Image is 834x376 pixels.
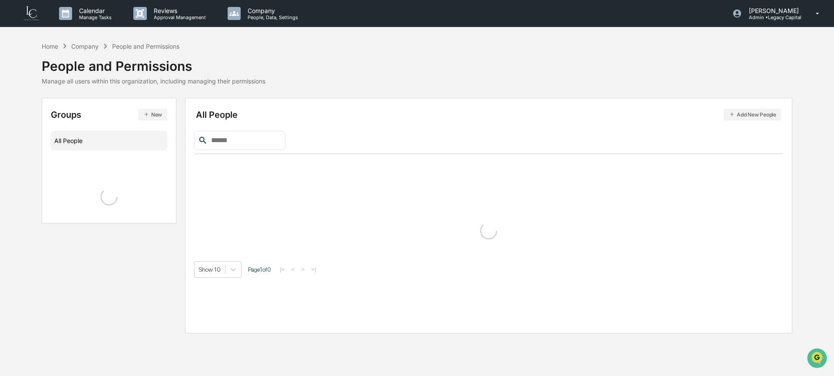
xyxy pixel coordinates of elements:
[86,147,105,154] span: Pylon
[308,266,318,273] button: >|
[147,14,210,20] p: Approval Management
[72,7,116,14] p: Calendar
[21,5,42,22] img: logo
[724,109,781,120] button: Add New People
[30,67,142,75] div: Start new chat
[30,75,110,82] div: We're available if you need us!
[17,110,56,118] span: Preclearance
[241,14,302,20] p: People, Data, Settings
[42,51,265,74] div: People and Permissions
[742,14,803,20] p: Admin • Legacy Capital
[112,43,179,50] div: People and Permissions
[54,133,164,148] div: All People
[71,43,99,50] div: Company
[806,347,830,371] iframe: Open customer support
[241,7,302,14] p: Company
[42,43,58,50] div: Home
[138,109,167,120] button: New
[9,110,16,117] div: 🖐️
[289,266,298,273] button: <
[60,106,111,122] a: 🗄️Attestations
[17,126,55,135] span: Data Lookup
[148,69,158,80] button: Start new chat
[5,106,60,122] a: 🖐️Preclearance
[5,123,58,138] a: 🔎Data Lookup
[299,266,308,273] button: >
[9,18,158,32] p: How can we help?
[196,109,782,120] div: All People
[51,109,167,120] div: Groups
[9,127,16,134] div: 🔎
[42,77,265,85] div: Manage all users within this organization, including managing their permissions
[72,14,116,20] p: Manage Tasks
[248,266,271,273] span: Page 1 of 0
[742,7,803,14] p: [PERSON_NAME]
[72,110,108,118] span: Attestations
[63,110,70,117] div: 🗄️
[147,7,210,14] p: Reviews
[278,266,288,273] button: |<
[9,67,24,82] img: 1746055101610-c473b297-6a78-478c-a979-82029cc54cd1
[61,147,105,154] a: Powered byPylon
